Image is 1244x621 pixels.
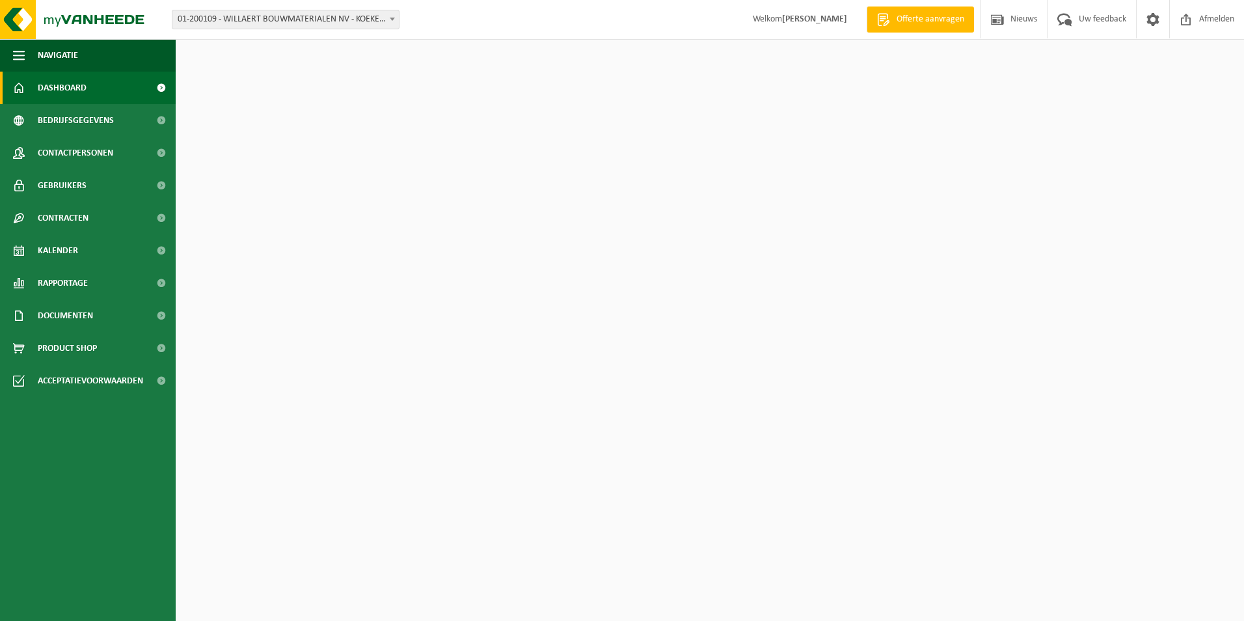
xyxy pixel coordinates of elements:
span: Dashboard [38,72,87,104]
span: Product Shop [38,332,97,365]
span: Acceptatievoorwaarden [38,365,143,397]
span: Contracten [38,202,88,234]
span: Rapportage [38,267,88,299]
span: Kalender [38,234,78,267]
span: Gebruikers [38,169,87,202]
span: Bedrijfsgegevens [38,104,114,137]
span: 01-200109 - WILLAERT BOUWMATERIALEN NV - KOEKELARE [172,10,399,29]
span: Documenten [38,299,93,332]
span: Contactpersonen [38,137,113,169]
a: Offerte aanvragen [867,7,974,33]
span: Navigatie [38,39,78,72]
span: Offerte aanvragen [893,13,967,26]
strong: [PERSON_NAME] [782,14,847,24]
